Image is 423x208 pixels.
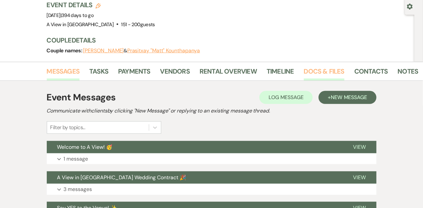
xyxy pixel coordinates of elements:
a: Notes [398,66,418,80]
button: [PERSON_NAME] [83,48,124,53]
div: Filter by topics... [50,124,85,131]
button: +New Message [319,91,376,104]
a: Tasks [89,66,108,80]
button: Welcome to A View! 🥳 [47,141,343,153]
a: Contacts [354,66,388,80]
button: View [343,141,377,153]
h1: Event Messages [47,91,116,104]
button: Open lead details [407,3,413,9]
span: 394 days to go [62,12,94,19]
span: A View in [GEOGRAPHIC_DATA] [47,21,114,28]
span: Welcome to A View! 🥳 [57,144,113,150]
span: A View in [GEOGRAPHIC_DATA] Wedding Contract 🎉 [57,174,186,181]
a: Vendors [160,66,190,80]
span: View [353,144,366,150]
span: Couple names: [47,47,83,54]
h3: Couple Details [47,36,408,45]
button: Prasitxay "Matt" Kounthapanya [127,48,200,53]
span: 151 - 200 guests [121,21,155,28]
button: View [343,171,377,184]
a: Timeline [267,66,294,80]
button: 3 messages [47,184,377,195]
h3: Event Details [47,0,155,9]
a: Messages [47,66,80,80]
button: Log Message [259,91,313,104]
span: View [353,174,366,181]
p: 3 messages [64,185,92,194]
button: A View in [GEOGRAPHIC_DATA] Wedding Contract 🎉 [47,171,343,184]
span: Log Message [269,94,304,101]
a: Rental Overview [200,66,257,80]
p: 1 message [64,155,88,163]
span: New Message [331,94,367,101]
span: | [61,12,94,19]
button: 1 message [47,153,377,165]
h2: Communicate with clients by clicking "New Message" or replying to an existing message thread. [47,107,377,115]
span: & [83,47,200,54]
span: [DATE] [47,12,94,19]
a: Payments [118,66,150,80]
a: Docs & Files [304,66,344,80]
